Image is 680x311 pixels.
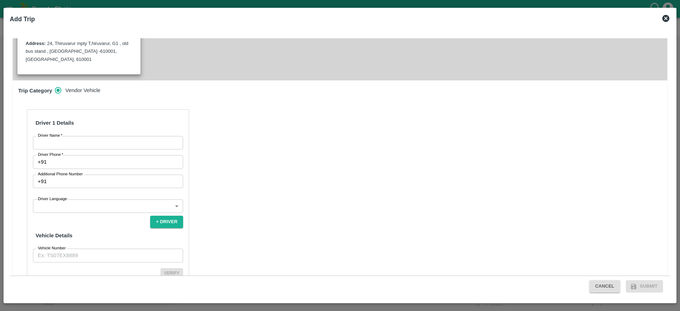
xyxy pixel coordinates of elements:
div: trip_category [55,83,106,97]
label: Additional Phone Number [38,171,83,177]
label: Driver Phone [38,152,63,158]
input: Ex: TS07EX8889 [33,249,183,262]
p: +91 [38,158,47,166]
h6: Trip Category [16,83,55,98]
label: Driver Language [38,196,67,202]
label: Vehicle Number [38,245,66,251]
label: Driver Name [38,133,62,138]
b: [PERSON_NAME] Commission [PERSON_NAME] (SO-605099) [26,25,93,38]
strong: Vehicle Details [36,233,73,238]
b: Add Trip [10,16,35,23]
label: Address: [26,41,46,46]
button: + Driver [150,216,183,228]
strong: Driver 1 Details [36,120,74,126]
p: +91 [38,177,47,185]
button: Cancel [589,280,620,293]
span: Vendor Vehicle [66,86,101,94]
label: 24, Thiruvarur mpty T,hiruvarur, G1 , old bus stand , [GEOGRAPHIC_DATA] -610001, [GEOGRAPHIC_DATA... [26,41,129,62]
